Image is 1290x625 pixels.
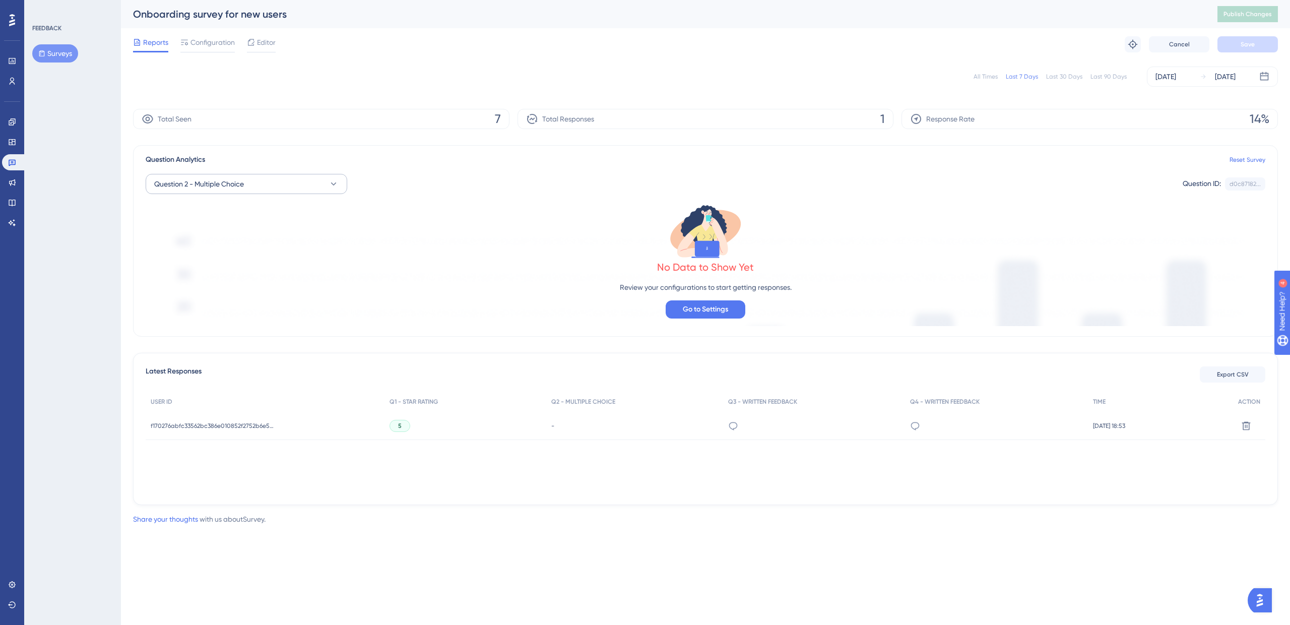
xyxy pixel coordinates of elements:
[151,398,172,406] span: USER ID
[24,3,63,15] span: Need Help?
[910,398,980,406] span: Q4 - WRITTEN FEEDBACK
[683,303,728,316] span: Go to Settings
[1230,156,1265,164] a: Reset Survey
[1223,10,1272,18] span: Publish Changes
[1248,585,1278,615] iframe: UserGuiding AI Assistant Launcher
[880,111,885,127] span: 1
[1241,40,1255,48] span: Save
[1046,73,1082,81] div: Last 30 Days
[1200,366,1265,383] button: Export CSV
[146,154,205,166] span: Question Analytics
[154,178,244,190] span: Question 2 - Multiple Choice
[133,515,198,523] a: Share your thoughts
[1217,370,1249,379] span: Export CSV
[32,24,61,32] div: FEEDBACK
[133,513,266,525] div: with us about Survey .
[133,7,1192,21] div: Onboarding survey for new users
[146,174,347,194] button: Question 2 - Multiple Choice
[1155,71,1176,83] div: [DATE]
[70,5,73,13] div: 4
[926,113,975,125] span: Response Rate
[32,44,78,62] button: Surveys
[542,113,594,125] span: Total Responses
[974,73,998,81] div: All Times
[1217,36,1278,52] button: Save
[1238,398,1260,406] span: ACTION
[158,113,191,125] span: Total Seen
[1183,177,1221,191] div: Question ID:
[1093,422,1125,430] span: [DATE] 18:53
[666,300,745,319] button: Go to Settings
[1169,40,1190,48] span: Cancel
[1230,180,1261,188] div: d0c87182...
[551,398,615,406] span: Q2 - MULTIPLE CHOICE
[1215,71,1236,83] div: [DATE]
[1217,6,1278,22] button: Publish Changes
[151,422,277,430] span: f170276abfc33562bc386e010852f2752b6e554fb34189a7623010f4220ff374
[620,281,792,293] p: Review your configurations to start getting responses.
[1006,73,1038,81] div: Last 7 Days
[551,422,554,430] span: -
[1090,73,1127,81] div: Last 90 Days
[146,365,202,384] span: Latest Responses
[1250,111,1269,127] span: 14%
[495,111,501,127] span: 7
[190,36,235,48] span: Configuration
[1093,398,1106,406] span: TIME
[398,422,402,430] span: 5
[657,260,754,274] div: No Data to Show Yet
[728,398,797,406] span: Q3 - WRITTEN FEEDBACK
[143,36,168,48] span: Reports
[390,398,438,406] span: Q1 - STAR RATING
[257,36,276,48] span: Editor
[1149,36,1209,52] button: Cancel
